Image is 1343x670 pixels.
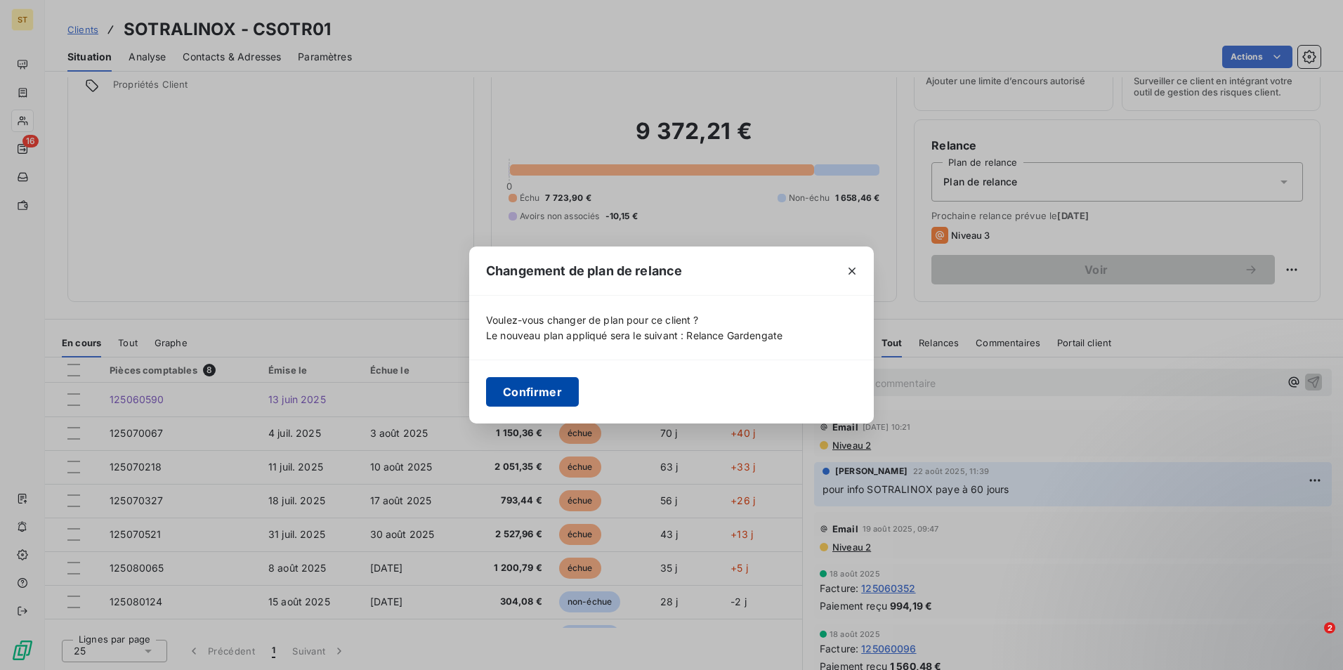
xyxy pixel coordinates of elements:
[1062,534,1343,632] iframe: Intercom notifications message
[486,377,579,407] button: Confirmer
[486,261,682,280] span: Changement de plan de relance
[486,313,699,327] span: Voulez-vous changer de plan pour ce client ?
[1324,622,1335,633] span: 2
[1295,622,1329,656] iframe: Intercom live chat
[486,328,782,343] span: Le nouveau plan appliqué sera le suivant : Relance Gardengate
